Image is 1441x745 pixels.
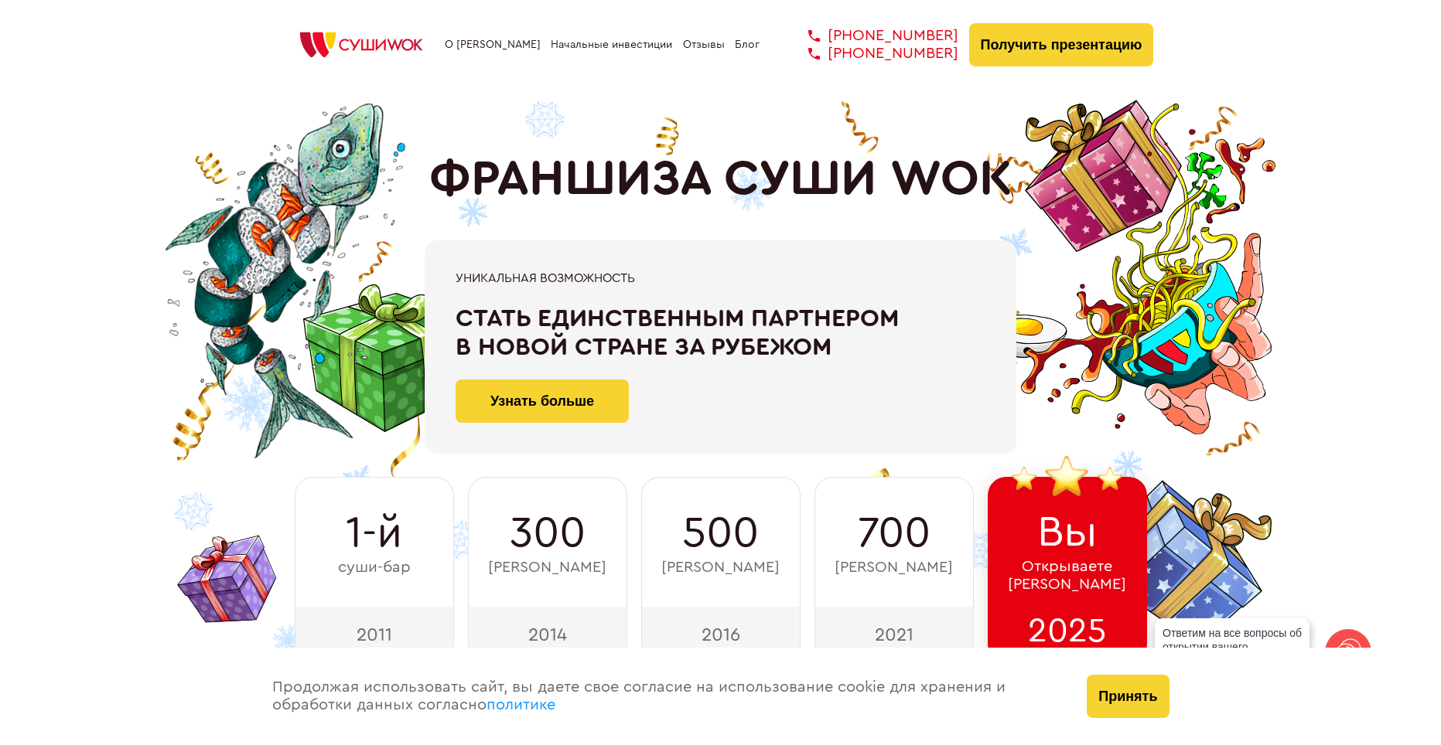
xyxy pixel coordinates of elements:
[338,559,411,577] span: суши-бар
[988,607,1147,662] div: 2025
[288,28,435,62] img: СУШИWOK
[683,39,725,51] a: Отзывы
[1155,618,1310,675] div: Ответим на все вопросы об открытии вашего [PERSON_NAME]!
[835,559,953,577] span: [PERSON_NAME]
[487,697,555,713] a: политике
[551,39,672,51] a: Начальные инвестиции
[488,559,606,577] span: [PERSON_NAME]
[295,607,454,662] div: 2011
[814,607,974,662] div: 2021
[682,509,759,558] span: 500
[1008,558,1126,594] span: Открываете [PERSON_NAME]
[661,559,780,577] span: [PERSON_NAME]
[785,27,958,45] a: [PHONE_NUMBER]
[445,39,541,51] a: О [PERSON_NAME]
[510,509,586,558] span: 300
[456,379,629,423] button: Узнать больше
[456,304,985,362] div: Стать единственным партнером в новой стране за рубежом
[969,23,1154,66] button: Получить презентацию
[468,607,627,662] div: 2014
[735,39,760,51] a: Блог
[641,607,801,662] div: 2016
[858,509,931,558] span: 700
[785,45,958,63] a: [PHONE_NUMBER]
[429,151,1012,208] h1: ФРАНШИЗА СУШИ WOK
[1037,508,1098,557] span: Вы
[257,648,1072,745] div: Продолжая использовать сайт, вы даете свое согласие на использование cookie для хранения и обрабо...
[456,271,985,285] div: Уникальная возможность
[346,509,402,558] span: 1-й
[1087,675,1169,718] button: Принять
